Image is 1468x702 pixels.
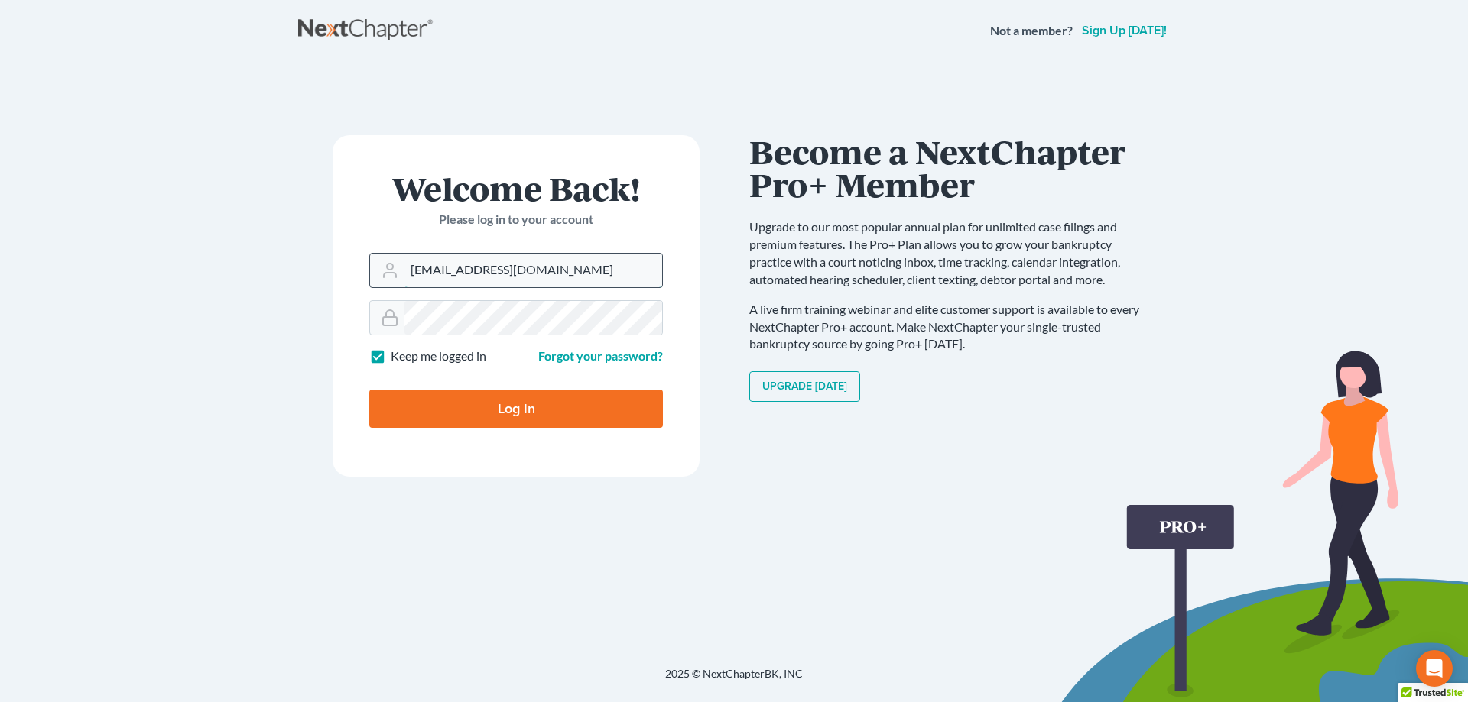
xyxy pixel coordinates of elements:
[391,348,486,365] label: Keep me logged in
[298,666,1170,694] div: 2025 © NextChapterBK, INC
[1416,650,1453,687] div: Open Intercom Messenger
[1079,24,1170,37] a: Sign up [DATE]!
[990,22,1073,40] strong: Not a member?
[404,254,662,287] input: Email Address
[749,135,1155,200] h1: Become a NextChapter Pro+ Member
[369,390,663,428] input: Log In
[749,218,1155,288] p: Upgrade to our most popular annual plan for unlimited case filings and premium features. The Pro+...
[369,211,663,228] p: Please log in to your account
[369,172,663,205] h1: Welcome Back!
[538,348,663,363] a: Forgot your password?
[749,301,1155,354] p: A live firm training webinar and elite customer support is available to every NextChapter Pro+ ac...
[749,371,860,402] a: Upgrade [DATE]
